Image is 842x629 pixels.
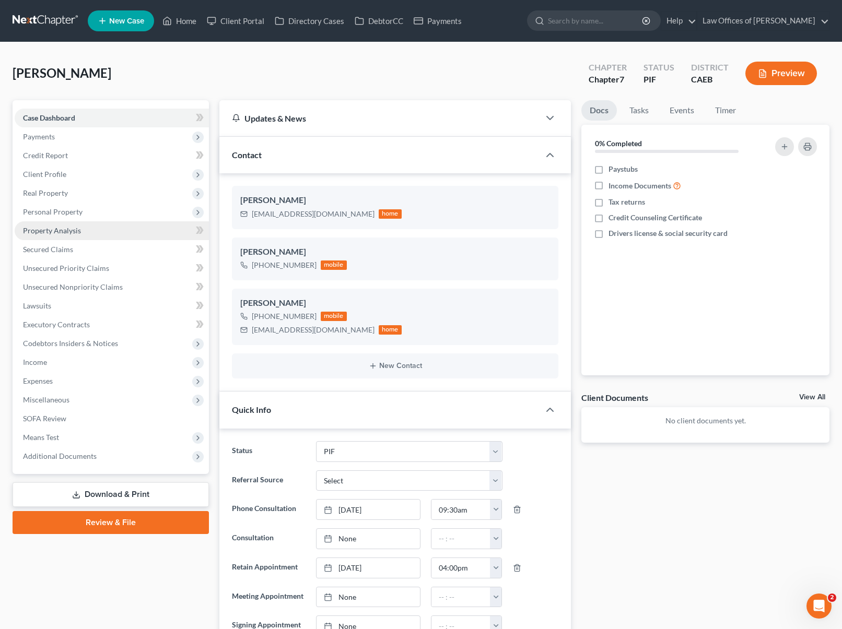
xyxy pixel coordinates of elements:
a: Credit Report [15,146,209,165]
a: SOFA Review [15,409,209,428]
span: SOFA Review [23,414,66,423]
input: -- : -- [431,587,490,607]
span: Real Property [23,188,68,197]
a: Events [661,100,703,121]
iframe: Intercom live chat [806,594,832,619]
span: Codebtors Insiders & Notices [23,339,118,348]
a: [DATE] [317,500,419,519]
span: Case Dashboard [23,113,75,122]
a: Law Offices of [PERSON_NAME] [697,11,829,30]
a: View All [799,394,825,401]
span: Credit Report [23,151,68,160]
input: -- : -- [431,558,490,578]
span: Client Profile [23,170,66,179]
span: Lawsuits [23,301,51,310]
a: DebtorCC [349,11,408,30]
a: Docs [581,100,617,121]
div: Client Documents [581,392,648,403]
div: [PHONE_NUMBER] [252,260,317,270]
a: None [317,587,419,607]
a: Unsecured Priority Claims [15,259,209,278]
span: 2 [828,594,836,602]
span: Quick Info [232,405,271,414]
a: Unsecured Nonpriority Claims [15,278,209,296]
span: Credit Counseling Certificate [609,212,702,223]
span: Tax returns [609,197,645,207]
a: Payments [408,11,467,30]
div: [PHONE_NUMBER] [252,311,317,322]
a: Secured Claims [15,240,209,259]
div: CAEB [691,74,729,86]
label: Consultation [227,528,311,549]
button: Preview [745,62,817,85]
button: New Contact [240,362,550,370]
strong: 0% Completed [595,139,642,148]
div: [PERSON_NAME] [240,194,550,207]
span: Executory Contracts [23,320,90,329]
div: mobile [321,260,347,270]
a: Executory Contracts [15,315,209,334]
a: Home [157,11,202,30]
span: Drivers license & social security card [609,228,728,239]
div: [EMAIL_ADDRESS][DOMAIN_NAME] [252,325,375,335]
span: Unsecured Nonpriority Claims [23,282,123,291]
span: Paystubs [609,164,638,174]
span: Personal Property [23,207,83,216]
span: New Case [109,17,144,25]
a: Download & Print [13,482,209,507]
span: Income [23,358,47,366]
a: None [317,529,419,549]
a: Directory Cases [270,11,349,30]
div: Status [644,62,674,74]
span: Contact [232,150,262,160]
div: home [379,325,402,335]
a: Help [661,11,696,30]
label: Referral Source [227,470,311,491]
div: [PERSON_NAME] [240,297,550,310]
a: Client Portal [202,11,270,30]
div: [EMAIL_ADDRESS][DOMAIN_NAME] [252,209,375,219]
div: mobile [321,312,347,321]
span: 7 [619,74,624,84]
span: Expenses [23,376,53,385]
span: Payments [23,132,55,141]
a: Review & File [13,511,209,534]
span: [PERSON_NAME] [13,65,111,80]
div: PIF [644,74,674,86]
span: Means Test [23,433,59,442]
div: home [379,209,402,219]
span: Additional Documents [23,452,97,460]
input: -- : -- [431,500,490,519]
p: No client documents yet. [590,416,821,426]
span: Unsecured Priority Claims [23,264,109,272]
div: Chapter [589,74,627,86]
div: [PERSON_NAME] [240,246,550,258]
input: Search by name... [548,11,644,30]
a: [DATE] [317,558,419,578]
a: Lawsuits [15,296,209,315]
span: Property Analysis [23,226,81,235]
span: Income Documents [609,181,671,191]
div: District [691,62,729,74]
div: Chapter [589,62,627,74]
input: -- : -- [431,529,490,549]
a: Case Dashboard [15,109,209,127]
label: Meeting Appointment [227,587,311,608]
label: Phone Consultation [227,499,311,520]
span: Secured Claims [23,245,73,254]
label: Retain Appointment [227,557,311,578]
a: Property Analysis [15,221,209,240]
div: Updates & News [232,113,527,124]
span: Miscellaneous [23,395,69,404]
a: Tasks [621,100,657,121]
label: Status [227,441,311,462]
a: Timer [707,100,744,121]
